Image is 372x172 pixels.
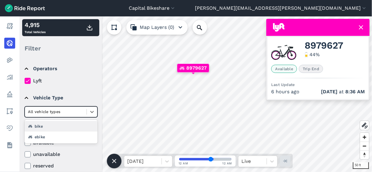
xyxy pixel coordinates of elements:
[360,142,369,150] button: Zoom out
[129,5,176,12] button: Capital Bikeshare
[4,38,15,49] a: Realtime
[25,20,46,35] div: Total Vehicles
[271,43,296,60] img: Lyft ebike
[4,106,15,117] a: Areas
[271,82,295,87] span: Last Update
[25,151,97,158] label: unavailable
[25,77,97,84] label: Lyft
[4,21,15,32] a: Report
[4,89,15,100] a: Policy
[25,20,46,29] div: 4,915
[360,150,369,159] button: Reset bearing to north
[193,20,217,35] input: Search Location or Vehicles
[360,133,369,142] button: Zoom in
[25,60,97,77] summary: Operators
[4,55,15,66] a: Heatmaps
[4,140,15,151] a: Datasets
[4,123,15,134] a: Health
[321,89,337,95] span: [DATE]
[25,132,97,142] div: ebike
[223,161,232,166] span: 12 AM
[186,64,207,72] span: 8979627
[5,4,45,12] img: Ride Report
[299,65,323,73] span: Trip End
[195,5,367,12] button: [PERSON_NAME][EMAIL_ADDRESS][PERSON_NAME][DOMAIN_NAME]
[19,16,372,172] canvas: Map
[25,162,97,170] label: reserved
[126,20,188,35] button: Map Layers (0)
[321,88,365,95] span: at
[25,89,97,106] summary: Vehicle Type
[353,162,369,169] div: 50 ft
[271,88,365,95] div: 6 hours ago
[273,23,285,32] img: Lyft
[4,72,15,83] a: Analyze
[271,65,297,73] span: Available
[25,121,97,132] div: bike
[310,51,320,58] div: 44 %
[345,89,365,95] span: 8:36 AM
[22,39,99,58] div: Filter
[305,42,343,49] span: 8979627
[179,161,188,166] span: 12 AM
